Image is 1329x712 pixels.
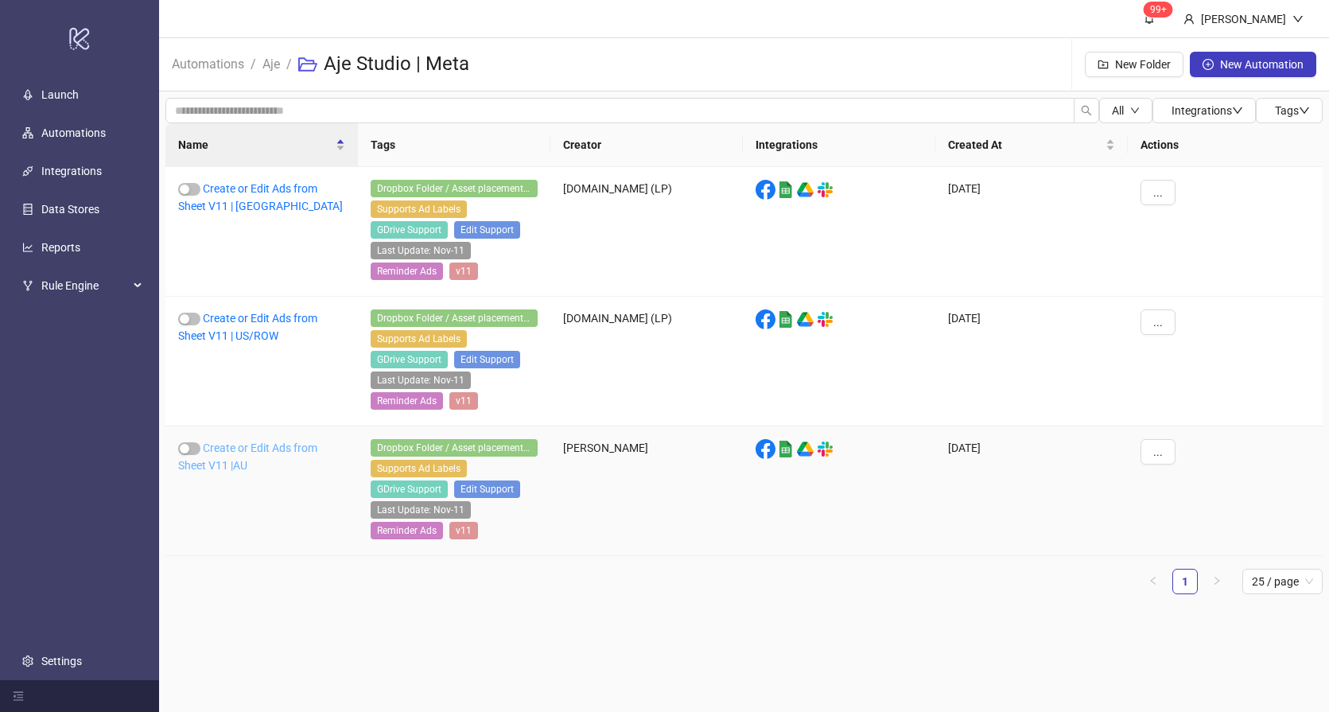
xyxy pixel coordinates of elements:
button: ... [1141,309,1176,335]
span: Last Update: Nov-11 [371,372,471,389]
div: [DOMAIN_NAME] (LP) [550,297,743,426]
h3: Aje Studio | Meta [324,52,469,77]
span: folder-add [1098,59,1109,70]
span: Tags [1275,104,1310,117]
th: Creator [550,123,743,167]
span: v11 [449,392,478,410]
span: New Automation [1220,58,1304,71]
span: down [1292,14,1304,25]
span: GDrive Support [371,481,448,498]
span: Supports Ad Labels [371,200,467,218]
span: right [1212,576,1222,586]
span: search [1081,105,1092,116]
th: Name [165,123,358,167]
li: 1 [1172,569,1198,594]
span: Reminder Ads [371,263,443,280]
div: Page Size [1242,569,1323,594]
sup: 1683 [1144,2,1173,18]
a: 1 [1173,570,1197,593]
a: Settings [41,655,82,667]
li: / [251,39,256,90]
span: Edit Support [454,481,520,498]
a: Aje [259,54,283,72]
span: Dropbox Folder / Asset placement detection [371,180,538,197]
span: Last Update: Nov-11 [371,501,471,519]
span: v11 [449,522,478,539]
span: Dropbox Folder / Asset placement detection [371,439,538,457]
span: Created At [948,136,1102,154]
span: down [1130,106,1140,115]
a: Create or Edit Ads from Sheet V11 | [GEOGRAPHIC_DATA] [178,182,343,212]
div: [DOMAIN_NAME] (LP) [550,167,743,297]
span: user [1183,14,1195,25]
a: Data Stores [41,203,99,216]
span: New Folder [1115,58,1171,71]
span: Supports Ad Labels [371,460,467,477]
th: Created At [935,123,1128,167]
button: New Folder [1085,52,1183,77]
span: Reminder Ads [371,392,443,410]
div: [PERSON_NAME] [1195,10,1292,28]
span: down [1232,105,1243,116]
span: 25 / page [1252,570,1313,593]
span: Dropbox Folder / Asset placement detection [371,309,538,327]
span: Edit Support [454,351,520,368]
li: Next Page [1204,569,1230,594]
span: bell [1144,13,1155,24]
a: Automations [41,126,106,139]
th: Actions [1128,123,1323,167]
span: v11 [449,263,478,280]
a: Automations [169,54,247,72]
div: [DATE] [935,167,1128,297]
span: left [1148,576,1158,586]
span: Rule Engine [41,270,129,302]
button: Integrationsdown [1152,98,1256,123]
span: down [1299,105,1310,116]
th: Tags [358,123,550,167]
div: [PERSON_NAME] [550,426,743,556]
span: Integrations [1172,104,1243,117]
button: ... [1141,439,1176,465]
a: Reports [41,241,80,254]
span: menu-fold [13,691,24,702]
button: right [1204,569,1230,594]
button: Alldown [1099,98,1152,123]
span: folder-open [298,55,317,74]
button: ... [1141,180,1176,205]
button: Tagsdown [1256,98,1323,123]
li: / [286,39,292,90]
span: GDrive Support [371,351,448,368]
button: New Automation [1190,52,1316,77]
div: [DATE] [935,426,1128,556]
span: Last Update: Nov-11 [371,242,471,259]
th: Integrations [743,123,935,167]
span: GDrive Support [371,221,448,239]
span: Name [178,136,332,154]
a: Create or Edit Ads from Sheet V11 |AU [178,442,317,472]
span: ... [1153,186,1163,199]
span: ... [1153,316,1163,329]
a: Integrations [41,165,102,177]
span: All [1112,104,1124,117]
span: Supports Ad Labels [371,330,467,348]
li: Previous Page [1141,569,1166,594]
a: Create or Edit Ads from Sheet V11 | US/ROW [178,312,317,342]
span: plus-circle [1203,59,1214,70]
span: Edit Support [454,221,520,239]
button: left [1141,569,1166,594]
span: Reminder Ads [371,522,443,539]
span: ... [1153,445,1163,458]
a: Launch [41,88,79,101]
div: [DATE] [935,297,1128,426]
span: fork [22,280,33,291]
